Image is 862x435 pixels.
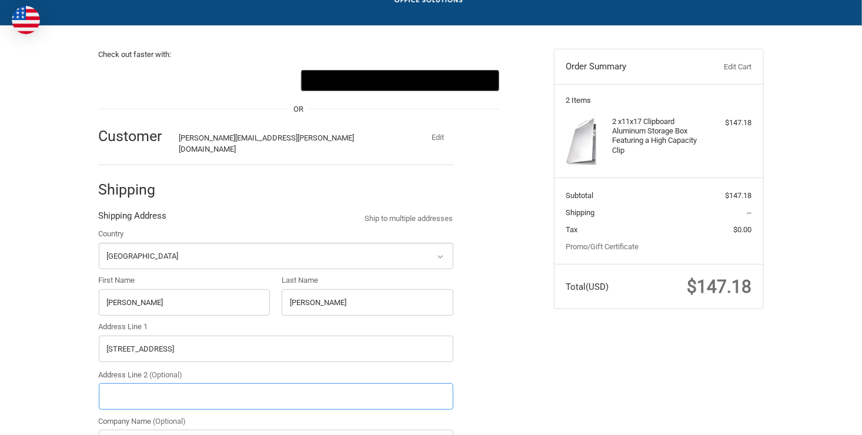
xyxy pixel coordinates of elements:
h3: Order Summary [566,61,693,73]
iframe: Google Customer Reviews [765,403,862,435]
legend: Shipping Address [99,209,167,228]
label: Country [99,228,453,240]
button: Edit [423,129,453,146]
label: Company Name [99,416,453,427]
span: Total (USD) [566,282,609,292]
small: (Optional) [150,370,183,379]
h2: Shipping [99,180,168,199]
span: Subtotal [566,191,593,200]
p: Check out faster with: [99,49,499,61]
div: [PERSON_NAME][EMAIL_ADDRESS][PERSON_NAME][DOMAIN_NAME] [179,132,400,155]
span: $147.18 [687,276,751,297]
span: OR [288,103,310,115]
a: Promo/Gift Certificate [566,242,639,251]
span: Shipping [566,208,594,217]
img: duty and tax information for United States [12,6,40,34]
h2: Customer [99,127,168,145]
div: $147.18 [705,117,751,129]
label: Last Name [282,275,453,286]
span: $147.18 [725,191,751,200]
iframe: PayPal-paypal [99,70,297,91]
a: Ship to multiple addresses [365,213,453,225]
span: -- [747,208,751,217]
label: Address Line 2 [99,369,453,381]
button: Google Pay [301,70,499,91]
a: Edit Cart [693,61,751,73]
h3: 2 Items [566,96,751,105]
label: First Name [99,275,270,286]
span: Tax [566,225,577,234]
small: (Optional) [153,417,186,426]
h4: 2 x 11x17 Clipboard Aluminum Storage Box Featuring a High Capacity Clip [612,117,702,155]
span: $0.00 [733,225,751,234]
label: Address Line 1 [99,321,453,333]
